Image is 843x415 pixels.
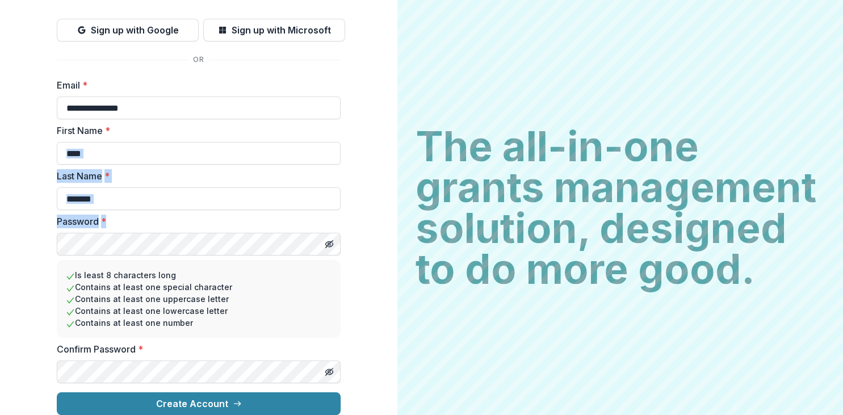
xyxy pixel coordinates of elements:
[203,19,345,41] button: Sign up with Microsoft
[57,78,334,92] label: Email
[66,317,332,329] li: Contains at least one number
[57,392,341,415] button: Create Account
[320,363,338,381] button: Toggle password visibility
[57,169,334,183] label: Last Name
[66,281,332,293] li: Contains at least one special character
[57,124,334,137] label: First Name
[66,305,332,317] li: Contains at least one lowercase letter
[57,19,199,41] button: Sign up with Google
[320,235,338,253] button: Toggle password visibility
[57,215,334,228] label: Password
[57,342,334,356] label: Confirm Password
[66,293,332,305] li: Contains at least one uppercase letter
[66,269,332,281] li: Is least 8 characters long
